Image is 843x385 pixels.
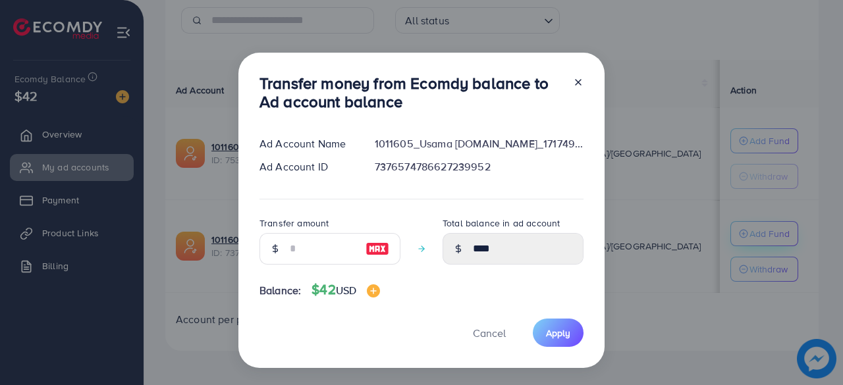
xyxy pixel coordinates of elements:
div: Ad Account ID [249,159,364,174]
label: Transfer amount [259,217,329,230]
img: image [366,241,389,257]
img: image [367,284,380,297]
label: Total balance in ad account [443,217,560,230]
button: Apply [533,319,584,347]
div: 1011605_Usama [DOMAIN_NAME]_1717492686783 [364,136,594,151]
button: Cancel [456,319,522,347]
span: Apply [546,326,570,340]
span: Cancel [473,326,506,340]
div: Ad Account Name [249,136,364,151]
span: USD [336,283,356,297]
h4: $42 [312,282,380,298]
span: Balance: [259,283,301,298]
div: 7376574786627239952 [364,159,594,174]
h3: Transfer money from Ecomdy balance to Ad account balance [259,74,562,112]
